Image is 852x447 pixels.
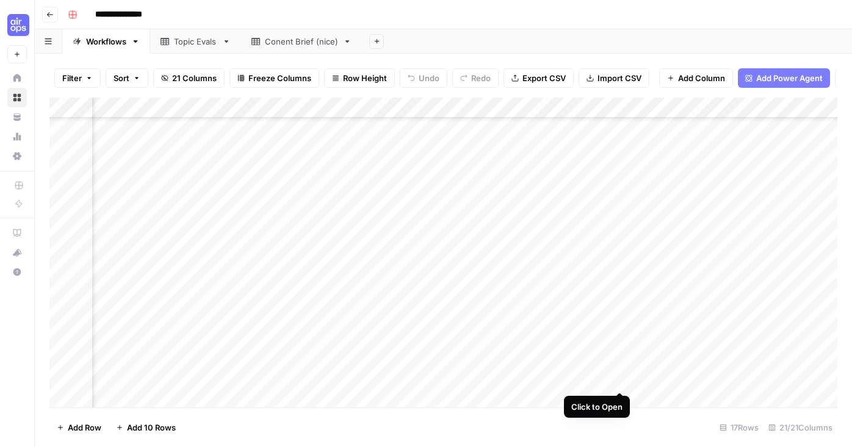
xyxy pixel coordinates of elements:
[7,68,27,88] a: Home
[7,107,27,127] a: Your Data
[127,421,176,434] span: Add 10 Rows
[324,68,395,88] button: Row Height
[756,72,823,84] span: Add Power Agent
[7,262,27,282] button: Help + Support
[153,68,225,88] button: 21 Columns
[579,68,649,88] button: Import CSV
[7,14,29,36] img: AirOps U Cohort 1 Logo
[7,146,27,166] a: Settings
[248,72,311,84] span: Freeze Columns
[62,29,150,54] a: Workflows
[7,243,27,262] button: What's new?
[49,418,109,437] button: Add Row
[715,418,764,437] div: 17 Rows
[174,35,217,48] div: Topic Evals
[150,29,241,54] a: Topic Evals
[452,68,499,88] button: Redo
[109,418,183,437] button: Add 10 Rows
[265,35,338,48] div: Conent Brief (nice)
[86,35,126,48] div: Workflows
[68,421,101,434] span: Add Row
[114,72,129,84] span: Sort
[343,72,387,84] span: Row Height
[400,68,447,88] button: Undo
[471,72,491,84] span: Redo
[7,223,27,243] a: AirOps Academy
[7,10,27,40] button: Workspace: AirOps U Cohort 1
[738,68,830,88] button: Add Power Agent
[522,72,566,84] span: Export CSV
[7,127,27,146] a: Usage
[678,72,725,84] span: Add Column
[504,68,574,88] button: Export CSV
[8,243,26,262] div: What's new?
[419,72,439,84] span: Undo
[571,401,623,413] div: Click to Open
[62,72,82,84] span: Filter
[597,72,641,84] span: Import CSV
[229,68,319,88] button: Freeze Columns
[7,88,27,107] a: Browse
[106,68,148,88] button: Sort
[54,68,101,88] button: Filter
[659,68,733,88] button: Add Column
[241,29,362,54] a: Conent Brief (nice)
[172,72,217,84] span: 21 Columns
[764,418,837,437] div: 21/21 Columns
